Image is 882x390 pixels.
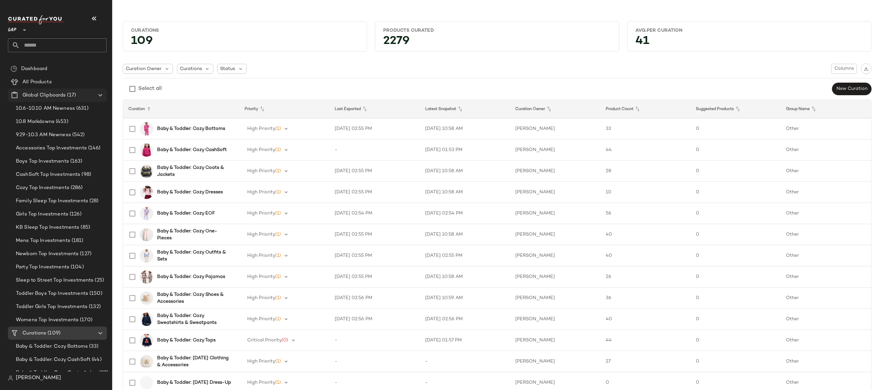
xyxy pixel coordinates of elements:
td: [PERSON_NAME] [510,161,600,182]
span: High Priority [247,253,275,258]
span: (1) [275,211,281,216]
span: 10.8 Markdowns [16,118,54,126]
td: 26 [600,266,691,288]
b: Baby & Toddler: [DATE] Dress-Up [157,379,231,386]
td: [DATE] 02:54 PM [329,203,420,224]
b: Baby & Toddler: Cozy Shoes & Accessories [157,291,231,305]
td: Other [781,203,871,224]
span: Curations [180,65,202,72]
td: Other [781,351,871,372]
td: 0 [691,288,781,309]
td: [DATE] 02:55 PM [329,245,420,266]
img: cn60213542.jpg [140,207,153,220]
img: cn60313791.jpg [140,355,153,368]
span: (1) [275,380,281,385]
span: Sleep to Street Top Investments [16,277,93,284]
td: [PERSON_NAME] [510,351,600,372]
td: [DATE] 02:54 PM [420,203,510,224]
span: High Priority [247,190,275,195]
td: 40 [600,309,691,330]
b: Baby & Toddler: [DATE] Clothing & Accessories [157,355,231,369]
th: Curation Owner [510,100,600,118]
b: Baby & Toddler: Cozy Sweatshirts & Sweatpants [157,312,231,326]
span: (286) [69,184,83,192]
td: Other [781,139,871,161]
td: 36 [600,288,691,309]
span: (109) [46,330,60,337]
td: [DATE] 10:58 AM [420,224,510,245]
span: High Priority [247,211,275,216]
span: High Priority [247,147,275,152]
span: High Priority [247,169,275,174]
td: 28 [600,161,691,182]
td: [PERSON_NAME] [510,182,600,203]
div: Avg.per Curation [635,27,863,34]
td: 0 [691,266,781,288]
td: Other [781,182,871,203]
span: High Priority [247,232,275,237]
td: 0 [691,203,781,224]
th: Curation [123,100,239,118]
td: - [329,351,420,372]
button: Columns [831,64,857,74]
td: 0 [691,309,781,330]
span: (1) [275,147,281,152]
span: High Priority [247,274,275,279]
td: - [329,139,420,161]
span: (1) [275,232,281,237]
td: 44 [600,330,691,351]
td: [PERSON_NAME] [510,139,600,161]
img: cn60669064.jpg [140,270,153,284]
span: High Priority [247,126,275,131]
span: (1) [275,169,281,174]
span: Accessories Top Investments [16,144,87,152]
div: Products Curated [383,27,611,34]
td: Other [781,309,871,330]
span: Curation Owner [126,65,161,72]
td: [DATE] 02:56 PM [420,309,510,330]
span: Critical Priority [247,338,282,343]
span: High Priority [247,380,275,385]
span: (1) [275,190,281,195]
td: [PERSON_NAME] [510,245,600,266]
img: cn60219595.jpg [140,292,153,305]
span: (85) [79,224,90,231]
td: [DATE] 10:58 AM [420,118,510,139]
span: (542) [71,131,85,139]
td: 0 [691,139,781,161]
span: Columns [834,66,854,71]
span: Party Top Investments [16,263,69,271]
span: Toddler Girls Top Investments [16,303,87,311]
span: High Priority [247,317,275,322]
td: [DATE] 10:58 AM [420,161,510,182]
td: [DATE] 01:53 PM [420,139,510,161]
span: (28) [88,197,99,205]
td: [DATE] 02:55 PM [329,182,420,203]
span: Cozy Top Investments [16,184,69,192]
b: Baby & Toddler: Cozy EOF [157,210,215,217]
td: [DATE] 01:57 PM [420,330,510,351]
span: Curations [22,330,46,337]
td: [PERSON_NAME] [510,224,600,245]
img: cn60331806.jpg [140,186,153,199]
span: High Priority [247,359,275,364]
b: Baby & Toddler: Cozy Outfits & Sets [157,249,231,263]
span: (163) [69,158,83,165]
td: Other [781,266,871,288]
td: [DATE] 02:55 PM [420,245,510,266]
td: - [329,330,420,351]
span: (1) [275,274,281,279]
td: [DATE] 10:58 AM [420,182,510,203]
span: Toddler Boys Top Investments [16,290,88,297]
td: [DATE] 02:56 PM [329,288,420,309]
span: Girls Top Investments [16,211,68,218]
td: 0 [691,245,781,266]
div: 109 [126,36,364,49]
td: [DATE] 10:58 AM [420,266,510,288]
span: KB Sleep Top Investments [16,224,79,231]
img: cn60237670.jpg [140,122,153,136]
span: (25) [93,277,104,284]
td: 0 [691,161,781,182]
td: 0 [691,330,781,351]
b: Baby & Toddler: Cozy CashSoft [157,146,227,153]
